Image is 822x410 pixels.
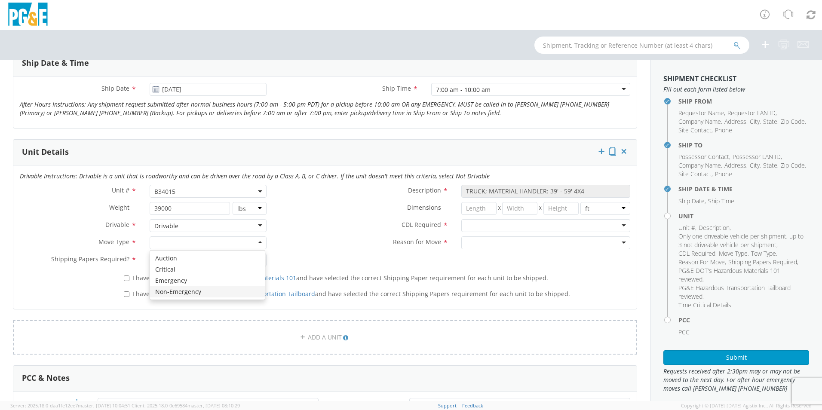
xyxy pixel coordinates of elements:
span: Only one driveable vehicle per shipment, up to 3 not driveable vehicle per shipment [678,232,804,249]
li: , [678,153,730,161]
li: , [678,117,722,126]
span: X [497,202,503,215]
li: , [678,197,706,205]
li: , [678,249,717,258]
h4: Ship To [678,142,809,148]
span: Ship Date [678,197,705,205]
span: PCC [61,400,73,408]
h4: PCC [678,317,809,323]
li: , [781,161,806,170]
strong: Shipment Checklist [663,74,736,83]
span: Ship Date [101,84,129,92]
span: Move Type [719,249,748,257]
span: Time Critical Details [678,301,731,309]
div: Non-Emergency [150,286,265,297]
span: CDL Required [402,220,441,229]
span: Unit # [678,223,695,232]
li: , [678,284,807,301]
div: Emergency [150,275,265,286]
span: Reason For Move [678,258,725,266]
h3: PCC & Notes [22,374,70,382]
span: Requests received after 2:30pm may or may not be moved to the next day. For after hour emergency ... [663,367,809,393]
a: ADD A UNIT [13,320,637,355]
li: , [724,117,748,126]
span: PG&E Hazardous Transportation Tailboard reviewed [678,284,791,300]
span: CDL Required [678,249,715,257]
li: , [678,223,696,232]
span: Ship Time [708,197,734,205]
span: master, [DATE] 10:04:51 [78,402,130,409]
li: , [678,266,807,284]
li: , [763,117,779,126]
li: , [678,109,725,117]
span: Unit # [112,186,129,194]
span: City [750,161,760,169]
li: , [678,170,713,178]
h4: Ship Date & Time [678,186,809,192]
i: After Hours Instructions: Any shipment request submitted after normal business hours (7:00 am - 5... [20,100,609,117]
span: B34015 [150,185,267,198]
a: Feedback [462,402,483,409]
li: , [751,249,777,258]
li: , [733,153,782,161]
h4: Ship From [678,98,809,104]
span: Move Type [98,238,129,246]
a: Support [438,402,457,409]
span: PCC [678,328,690,336]
span: Company Name [678,161,721,169]
span: Ship Time [382,84,411,92]
input: Height [543,202,579,215]
input: Width [502,202,537,215]
span: Description [699,223,730,232]
span: master, [DATE] 08:10:29 [187,402,240,409]
h3: Unit Details [22,148,69,156]
button: Submit [663,350,809,365]
div: Drivable [154,222,178,230]
li: , [678,126,713,135]
li: , [763,161,779,170]
span: X [537,202,543,215]
span: State [763,117,777,125]
input: I have reviewed thePG&E's Hazardous Transportation Tailboardand have selected the correct Shippin... [124,291,129,297]
span: Address [724,161,746,169]
span: State [763,161,777,169]
span: Zip Code [781,161,805,169]
span: Fill out each form listed below [663,85,809,94]
li: , [678,232,807,249]
li: , [678,258,726,266]
div: Critical [150,264,265,275]
span: Description [408,186,441,194]
span: I have reviewed the and have selected the correct Shipping Paper requirement for each unit to be ... [132,274,548,282]
span: Tow Type [751,249,776,257]
span: Shipping Papers Required [728,258,797,266]
li: , [699,223,731,232]
span: Requestor LAN ID [727,109,776,117]
li: , [678,161,722,170]
input: Length [461,202,497,215]
span: Copyright © [DATE]-[DATE] Agistix Inc., All Rights Reserved [681,402,812,409]
span: PG&E DOT's Hazardous Materials 101 reviewed [678,266,780,283]
h3: Ship Date & Time [22,59,89,67]
i: Drivable Instructions: Drivable is a unit that is roadworthy and can be driven over the road by a... [20,172,490,180]
li: , [750,117,761,126]
span: B34015 [154,187,262,196]
input: I have reviewed thePG&E DOT's Hazardous Materials 101and have selected the correct Shipping Paper... [124,275,129,281]
span: Reason for Move [393,238,441,246]
span: City [750,117,760,125]
span: Internal Notes Only [333,399,389,407]
span: Drivable [105,220,129,229]
li: , [728,258,798,266]
div: Auction [150,253,265,264]
span: Possessor LAN ID [733,153,781,161]
span: Shipping Papers Required? [51,255,129,263]
span: Site Contact [678,126,712,134]
h4: Unit [678,213,809,219]
span: Zip Code [781,117,805,125]
span: Dimensions [407,203,441,211]
span: Weight [109,203,129,211]
li: , [727,109,777,117]
span: Company Name [678,117,721,125]
span: I have reviewed the and have selected the correct Shipping Papers requirement for each unit to be... [132,290,570,298]
span: Client: 2025.18.0-0e69584 [132,402,240,409]
span: Phone [715,126,732,134]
